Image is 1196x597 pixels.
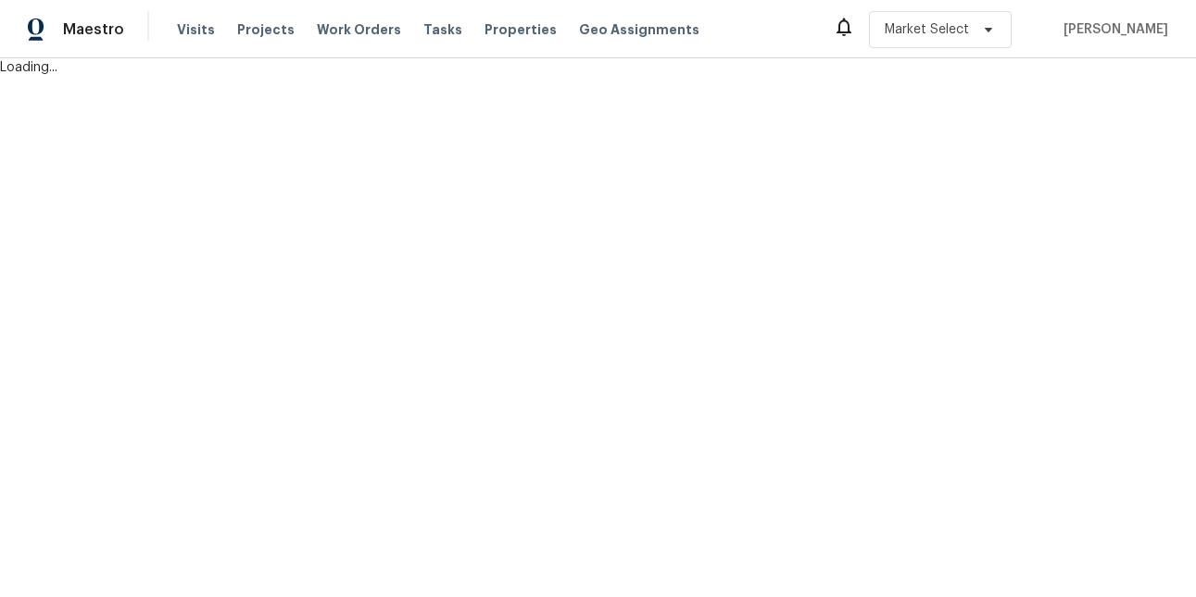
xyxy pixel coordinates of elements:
[317,20,401,39] span: Work Orders
[177,20,215,39] span: Visits
[237,20,295,39] span: Projects
[1056,20,1168,39] span: [PERSON_NAME]
[579,20,699,39] span: Geo Assignments
[885,20,969,39] span: Market Select
[63,20,124,39] span: Maestro
[423,23,462,36] span: Tasks
[485,20,557,39] span: Properties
